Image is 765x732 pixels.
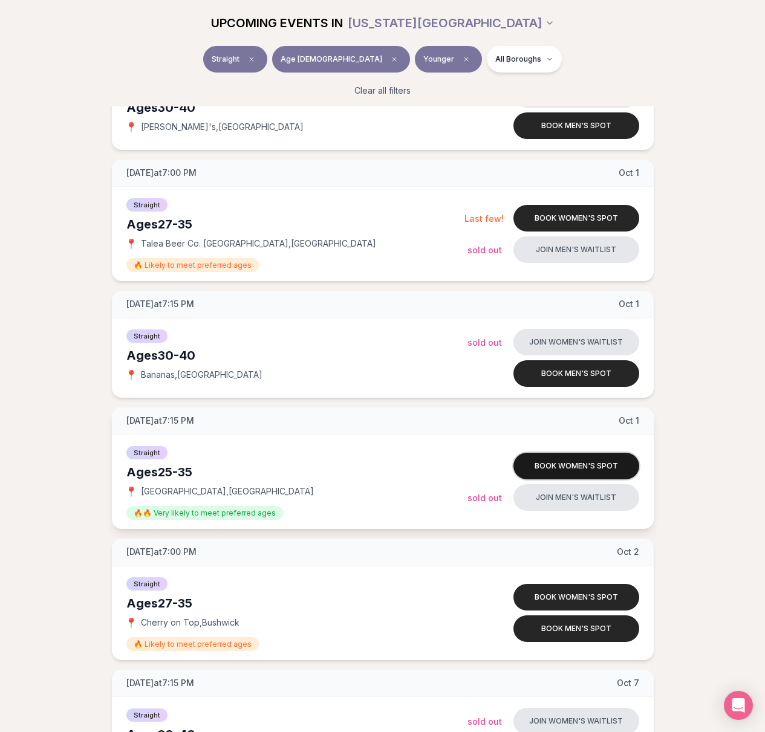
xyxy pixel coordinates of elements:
span: [DATE] at 7:15 PM [126,415,194,427]
span: Clear age [387,52,402,66]
span: [DATE] at 7:15 PM [126,298,194,310]
span: Last few! [464,213,504,224]
span: Straight [126,329,168,343]
span: 📍 [126,239,136,248]
span: 📍 [126,487,136,496]
span: 🔥 Likely to meet preferred ages [126,637,259,651]
span: [DATE] at 7:00 PM [126,546,197,558]
span: Straight [126,577,168,591]
span: All Boroughs [495,54,541,64]
button: All Boroughs [487,46,562,73]
span: Sold Out [467,245,502,255]
span: Bananas , [GEOGRAPHIC_DATA] [141,369,262,381]
button: Book men's spot [513,615,639,642]
button: Book women's spot [513,584,639,611]
span: Straight [212,54,239,64]
span: Sold Out [467,337,502,348]
span: Straight [126,198,168,212]
span: 📍 [126,618,136,627]
span: [PERSON_NAME]'s , [GEOGRAPHIC_DATA] [141,121,304,133]
span: Cherry on Top , Bushwick [141,617,239,629]
button: Book women's spot [513,205,639,232]
button: Join men's waitlist [513,484,639,511]
div: Open Intercom Messenger [724,691,753,720]
span: Talea Beer Co. [GEOGRAPHIC_DATA] , [GEOGRAPHIC_DATA] [141,238,376,250]
span: [GEOGRAPHIC_DATA] , [GEOGRAPHIC_DATA] [141,485,314,497]
div: Ages 27-35 [126,595,467,612]
span: Age [DEMOGRAPHIC_DATA] [281,54,382,64]
div: Ages 27-35 [126,216,464,233]
button: Book women's spot [513,453,639,479]
button: Book men's spot [513,360,639,387]
span: Oct 7 [617,677,639,689]
span: 🔥 Likely to meet preferred ages [126,258,259,272]
div: Ages 30-40 [126,99,467,116]
button: Book men's spot [513,112,639,139]
span: Oct 1 [619,415,639,427]
span: Straight [126,708,168,722]
span: 🔥🔥 Very likely to meet preferred ages [126,506,283,520]
div: Ages 25-35 [126,464,467,481]
span: Younger [423,54,454,64]
button: [US_STATE][GEOGRAPHIC_DATA] [348,10,555,36]
span: Clear preference [459,52,474,66]
button: Join men's waitlist [513,236,639,263]
span: 📍 [126,122,136,132]
span: [DATE] at 7:15 PM [126,677,194,689]
span: Sold Out [467,493,502,503]
div: Ages 30-40 [126,347,467,364]
span: Sold Out [467,716,502,727]
span: UPCOMING EVENTS IN [211,15,343,31]
button: Clear all filters [347,77,418,104]
button: Join women's waitlist [513,329,639,355]
button: Age [DEMOGRAPHIC_DATA]Clear age [272,46,410,73]
button: YoungerClear preference [415,46,482,73]
span: Oct 1 [619,167,639,179]
span: [DATE] at 7:00 PM [126,167,197,179]
span: Oct 2 [617,546,639,558]
span: Clear event type filter [244,52,259,66]
button: StraightClear event type filter [203,46,267,73]
span: Straight [126,446,168,459]
span: 📍 [126,370,136,380]
span: Oct 1 [619,298,639,310]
